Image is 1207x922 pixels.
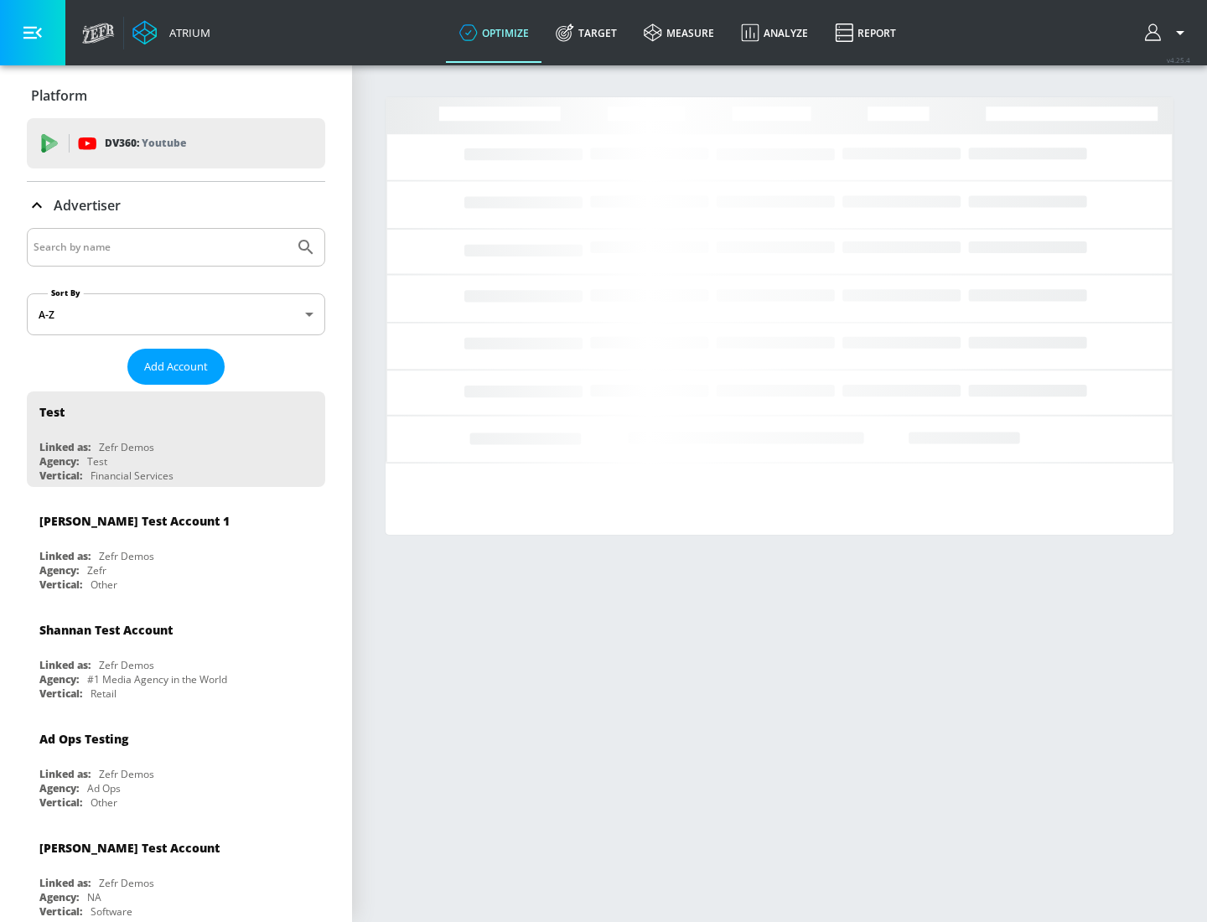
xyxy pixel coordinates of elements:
[105,134,186,153] p: DV360:
[27,609,325,705] div: Shannan Test AccountLinked as:Zefr DemosAgency:#1 Media Agency in the WorldVertical:Retail
[91,904,132,919] div: Software
[39,781,79,795] div: Agency:
[31,86,87,105] p: Platform
[99,549,154,563] div: Zefr Demos
[27,500,325,596] div: [PERSON_NAME] Test Account 1Linked as:Zefr DemosAgency:ZefrVertical:Other
[39,549,91,563] div: Linked as:
[99,767,154,781] div: Zefr Demos
[99,440,154,454] div: Zefr Demos
[39,440,91,454] div: Linked as:
[48,287,84,298] label: Sort By
[39,686,82,701] div: Vertical:
[127,349,225,385] button: Add Account
[39,404,65,420] div: Test
[163,25,210,40] div: Atrium
[542,3,630,63] a: Target
[91,686,117,701] div: Retail
[27,182,325,229] div: Advertiser
[87,672,227,686] div: #1 Media Agency in the World
[87,781,121,795] div: Ad Ops
[446,3,542,63] a: optimize
[821,3,909,63] a: Report
[27,118,325,168] div: DV360: Youtube
[144,357,208,376] span: Add Account
[142,134,186,152] p: Youtube
[27,72,325,119] div: Platform
[87,454,107,469] div: Test
[27,718,325,814] div: Ad Ops TestingLinked as:Zefr DemosAgency:Ad OpsVertical:Other
[39,563,79,578] div: Agency:
[39,840,220,856] div: [PERSON_NAME] Test Account
[91,795,117,810] div: Other
[91,469,174,483] div: Financial Services
[39,731,128,747] div: Ad Ops Testing
[630,3,728,63] a: measure
[132,20,210,45] a: Atrium
[27,391,325,487] div: TestLinked as:Zefr DemosAgency:TestVertical:Financial Services
[39,578,82,592] div: Vertical:
[39,904,82,919] div: Vertical:
[87,563,106,578] div: Zefr
[39,767,91,781] div: Linked as:
[39,890,79,904] div: Agency:
[39,795,82,810] div: Vertical:
[39,622,173,638] div: Shannan Test Account
[39,513,230,529] div: [PERSON_NAME] Test Account 1
[39,672,79,686] div: Agency:
[39,876,91,890] div: Linked as:
[87,890,101,904] div: NA
[54,196,121,215] p: Advertiser
[34,236,288,258] input: Search by name
[39,454,79,469] div: Agency:
[39,469,82,483] div: Vertical:
[99,658,154,672] div: Zefr Demos
[91,578,117,592] div: Other
[39,658,91,672] div: Linked as:
[728,3,821,63] a: Analyze
[1167,55,1190,65] span: v 4.25.4
[27,293,325,335] div: A-Z
[99,876,154,890] div: Zefr Demos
